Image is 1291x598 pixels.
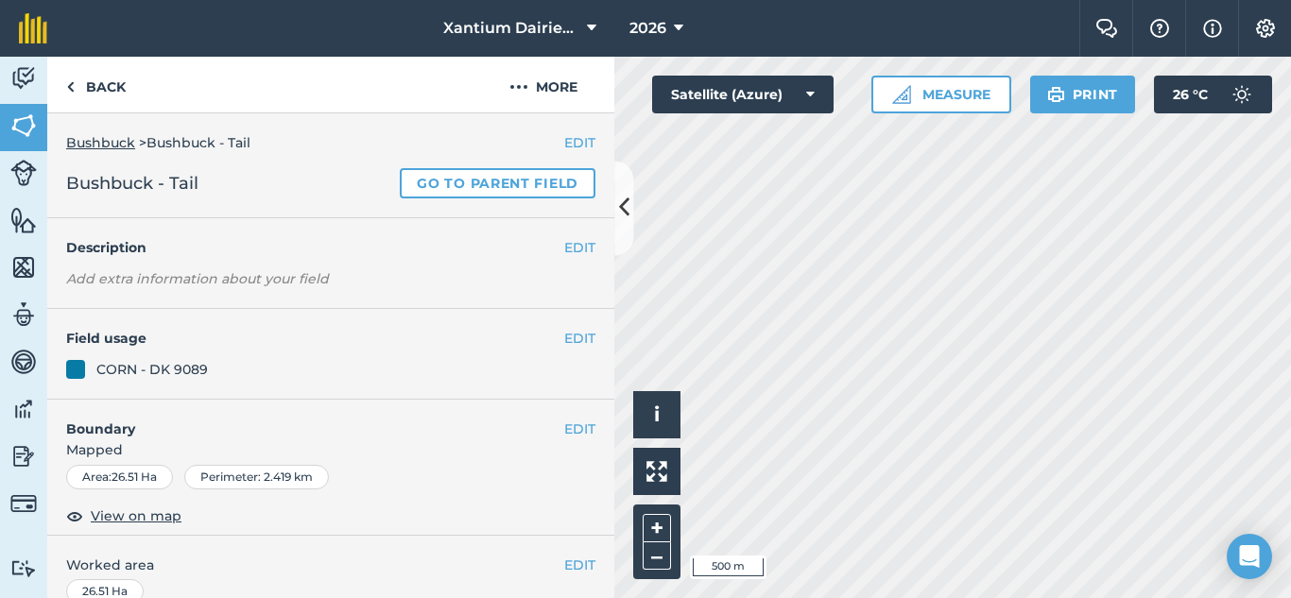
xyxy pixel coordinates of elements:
[66,134,135,151] a: Bushbuck
[66,76,75,98] img: svg+xml;base64,PHN2ZyB4bWxucz0iaHR0cDovL3d3dy53My5vcmcvMjAwMC9zdmciIHdpZHRoPSI5IiBoZWlnaHQ9IjI0Ii...
[1173,76,1208,113] span: 26 ° C
[66,504,181,527] button: View on map
[633,391,680,438] button: i
[1095,19,1118,38] img: Two speech bubbles overlapping with the left bubble in the forefront
[654,402,660,426] span: i
[1223,76,1261,113] img: svg+xml;base64,PD94bWwgdmVyc2lvbj0iMS4wIiBlbmNvZGluZz0idXRmLTgiPz4KPCEtLSBHZW5lcmF0b3I6IEFkb2JlIE...
[184,465,329,489] div: Perimeter : 2.419 km
[1203,17,1222,40] img: svg+xml;base64,PHN2ZyB4bWxucz0iaHR0cDovL3d3dy53My5vcmcvMjAwMC9zdmciIHdpZHRoPSIxNyIgaGVpZ2h0PSIxNy...
[66,170,198,196] span: Bushbuck - Tail
[10,111,37,140] img: svg+xml;base64,PHN2ZyB4bWxucz0iaHR0cDovL3d3dy53My5vcmcvMjAwMC9zdmciIHdpZHRoPSI1NiIgaGVpZ2h0PSI2MC...
[564,237,595,258] button: EDIT
[1148,19,1171,38] img: A question mark icon
[10,300,37,329] img: svg+xml;base64,PD94bWwgdmVyc2lvbj0iMS4wIiBlbmNvZGluZz0idXRmLTgiPz4KPCEtLSBHZW5lcmF0b3I6IEFkb2JlIE...
[10,253,37,282] img: svg+xml;base64,PHN2ZyB4bWxucz0iaHR0cDovL3d3dy53My5vcmcvMjAwMC9zdmciIHdpZHRoPSI1NiIgaGVpZ2h0PSI2MC...
[66,328,564,349] h4: Field usage
[646,461,667,482] img: Four arrows, one pointing top left, one top right, one bottom right and the last bottom left
[66,237,595,258] h4: Description
[47,57,145,112] a: Back
[871,76,1011,113] button: Measure
[473,57,614,112] button: More
[10,160,37,186] img: svg+xml;base64,PD94bWwgdmVyc2lvbj0iMS4wIiBlbmNvZGluZz0idXRmLTgiPz4KPCEtLSBHZW5lcmF0b3I6IEFkb2JlIE...
[1154,76,1272,113] button: 26 °C
[892,85,911,104] img: Ruler icon
[66,504,83,527] img: svg+xml;base64,PHN2ZyB4bWxucz0iaHR0cDovL3d3dy53My5vcmcvMjAwMC9zdmciIHdpZHRoPSIxOCIgaGVpZ2h0PSIyNC...
[66,270,329,287] em: Add extra information about your field
[10,442,37,470] img: svg+xml;base64,PD94bWwgdmVyc2lvbj0iMS4wIiBlbmNvZGluZz0idXRmLTgiPz4KPCEtLSBHZW5lcmF0b3I6IEFkb2JlIE...
[564,419,595,439] button: EDIT
[1047,83,1065,106] img: svg+xml;base64,PHN2ZyB4bWxucz0iaHR0cDovL3d3dy53My5vcmcvMjAwMC9zdmciIHdpZHRoPSIxOSIgaGVpZ2h0PSIyNC...
[1227,534,1272,579] div: Open Intercom Messenger
[10,348,37,376] img: svg+xml;base64,PD94bWwgdmVyc2lvbj0iMS4wIiBlbmNvZGluZz0idXRmLTgiPz4KPCEtLSBHZW5lcmF0b3I6IEFkb2JlIE...
[47,439,614,460] span: Mapped
[19,13,47,43] img: fieldmargin Logo
[509,76,528,98] img: svg+xml;base64,PHN2ZyB4bWxucz0iaHR0cDovL3d3dy53My5vcmcvMjAwMC9zdmciIHdpZHRoPSIyMCIgaGVpZ2h0PSIyNC...
[91,505,181,526] span: View on map
[564,555,595,575] button: EDIT
[1030,76,1136,113] button: Print
[564,132,595,153] button: EDIT
[652,76,834,113] button: Satellite (Azure)
[643,542,671,570] button: –
[66,132,595,153] div: > Bushbuck - Tail
[10,64,37,93] img: svg+xml;base64,PD94bWwgdmVyc2lvbj0iMS4wIiBlbmNvZGluZz0idXRmLTgiPz4KPCEtLSBHZW5lcmF0b3I6IEFkb2JlIE...
[10,490,37,517] img: svg+xml;base64,PD94bWwgdmVyc2lvbj0iMS4wIiBlbmNvZGluZz0idXRmLTgiPz4KPCEtLSBHZW5lcmF0b3I6IEFkb2JlIE...
[629,17,666,40] span: 2026
[643,514,671,542] button: +
[10,206,37,234] img: svg+xml;base64,PHN2ZyB4bWxucz0iaHR0cDovL3d3dy53My5vcmcvMjAwMC9zdmciIHdpZHRoPSI1NiIgaGVpZ2h0PSI2MC...
[66,555,595,575] span: Worked area
[443,17,579,40] span: Xantium Dairies [GEOGRAPHIC_DATA]
[47,400,564,439] h4: Boundary
[1254,19,1277,38] img: A cog icon
[564,328,595,349] button: EDIT
[96,359,208,380] div: CORN - DK 9089
[66,465,173,489] div: Area : 26.51 Ha
[400,168,595,198] a: Go to parent field
[10,395,37,423] img: svg+xml;base64,PD94bWwgdmVyc2lvbj0iMS4wIiBlbmNvZGluZz0idXRmLTgiPz4KPCEtLSBHZW5lcmF0b3I6IEFkb2JlIE...
[10,559,37,577] img: svg+xml;base64,PD94bWwgdmVyc2lvbj0iMS4wIiBlbmNvZGluZz0idXRmLTgiPz4KPCEtLSBHZW5lcmF0b3I6IEFkb2JlIE...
